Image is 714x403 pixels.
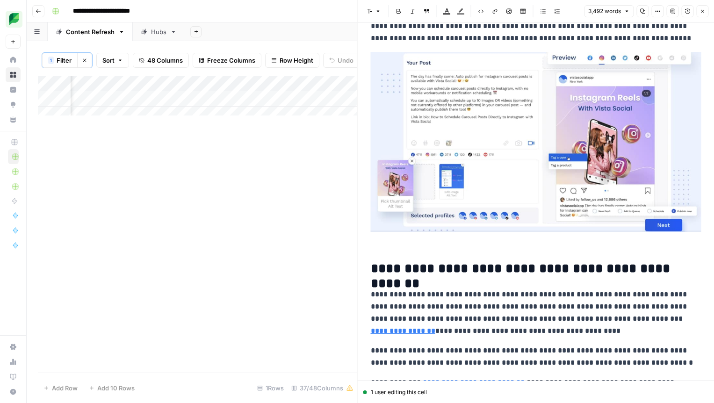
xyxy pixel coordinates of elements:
div: 1 [48,57,54,64]
span: Add 10 Rows [97,383,135,393]
a: Learning Hub [6,369,21,384]
button: Add 10 Rows [83,381,140,396]
div: 1 Rows [253,381,288,396]
a: Browse [6,67,21,82]
button: Row Height [265,53,319,68]
button: 3,492 words [584,5,634,17]
button: Freeze Columns [193,53,261,68]
a: Insights [6,82,21,97]
a: Settings [6,339,21,354]
span: Sort [102,56,115,65]
span: Row Height [280,56,313,65]
button: Add Row [38,381,83,396]
a: Your Data [6,112,21,127]
button: Help + Support [6,384,21,399]
button: Workspace: SproutSocial [6,7,21,31]
span: 48 Columns [147,56,183,65]
button: Sort [96,53,129,68]
a: Hubs [133,22,185,41]
div: Content Refresh [66,27,115,36]
span: Freeze Columns [207,56,255,65]
span: Undo [338,56,353,65]
a: Usage [6,354,21,369]
button: 48 Columns [133,53,189,68]
a: Opportunities [6,97,21,112]
a: Content Refresh [48,22,133,41]
img: SproutSocial Logo [6,11,22,28]
button: Undo [323,53,360,68]
span: 1 [50,57,52,64]
div: 37/48 Columns [288,381,357,396]
span: Filter [57,56,72,65]
div: Hubs [151,27,166,36]
a: Home [6,52,21,67]
div: 1 user editing this cell [363,388,709,396]
button: 1Filter [42,53,77,68]
span: 3,492 words [588,7,621,15]
span: Add Row [52,383,78,393]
